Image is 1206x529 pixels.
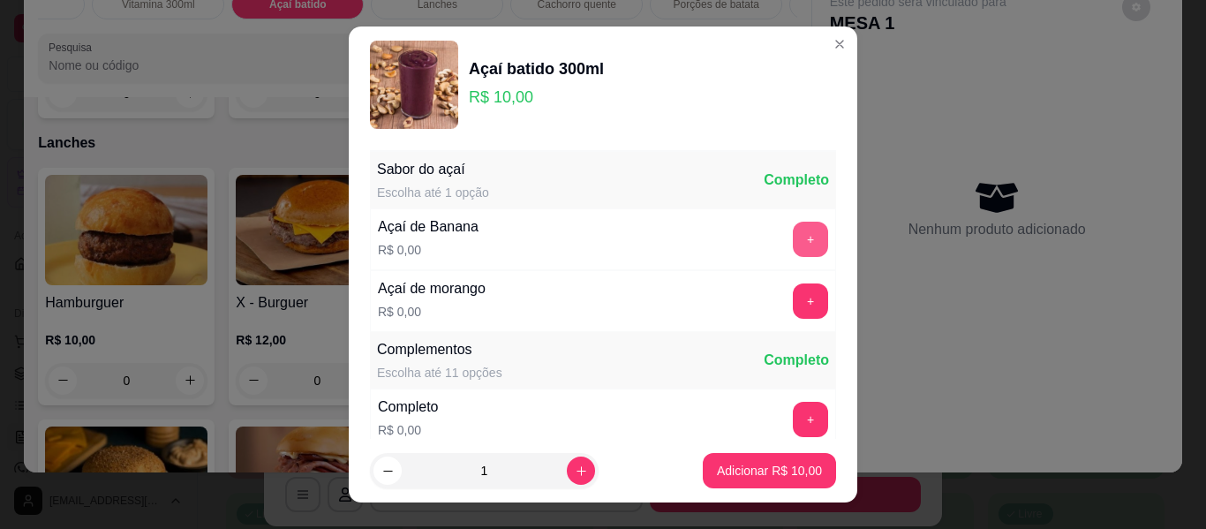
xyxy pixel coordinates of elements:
div: Açaí batido 300ml [469,57,604,81]
img: product-image [370,41,458,129]
button: increase-product-quantity [567,457,595,485]
p: R$ 10,00 [469,85,604,110]
p: R$ 0,00 [378,303,486,321]
div: Escolha até 1 opção [377,184,489,201]
button: Adicionar R$ 10,00 [703,453,836,488]
div: Açaí de Banana [378,216,479,238]
p: Adicionar R$ 10,00 [717,462,822,480]
div: Sabor do açaí [377,159,489,180]
div: Escolha até 11 opções [377,364,502,382]
button: add [793,402,828,437]
p: R$ 0,00 [378,421,438,439]
button: decrease-product-quantity [373,457,402,485]
div: Completo [378,397,438,418]
button: Close [825,30,854,58]
div: Açaí de morango [378,278,486,299]
button: add [793,283,828,319]
p: R$ 0,00 [378,241,479,259]
div: Completo [764,170,829,191]
div: Completo [764,350,829,371]
button: add [793,222,828,257]
div: Complementos [377,339,502,360]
